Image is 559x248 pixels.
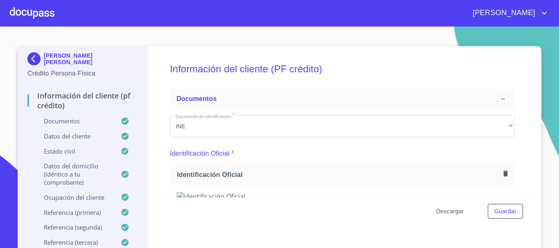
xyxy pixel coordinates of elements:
p: Identificación Oficial [170,149,230,159]
span: [PERSON_NAME] [467,7,539,20]
div: Documentos [170,89,515,109]
p: Datos del domicilio (idéntico a tu comprobante) [27,162,121,186]
p: [PERSON_NAME] [PERSON_NAME] [44,52,137,65]
p: Información del cliente (PF crédito) [27,91,137,110]
span: Guardar [494,206,516,217]
p: Referencia (tercera) [27,238,121,246]
p: Referencia (primera) [27,208,121,217]
h5: Información del cliente (PF crédito) [170,52,515,86]
div: [PERSON_NAME] [PERSON_NAME] [27,52,137,69]
p: Datos del cliente [27,132,121,140]
span: Descargar [436,206,464,217]
p: Documentos [27,117,121,125]
button: account of current user [467,7,549,20]
span: Documentos [176,95,216,102]
p: Estado Civil [27,147,121,155]
img: Docupass spot blue [27,52,44,65]
button: Guardar [488,204,523,219]
p: Crédito Persona Física [27,69,137,78]
img: Identificación Oficial [177,192,508,201]
p: Referencia (segunda) [27,223,121,231]
span: Identificación Oficial [177,170,500,179]
div: INE [170,115,515,137]
button: Descargar [433,204,467,219]
p: Ocupación del Cliente [27,193,121,201]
